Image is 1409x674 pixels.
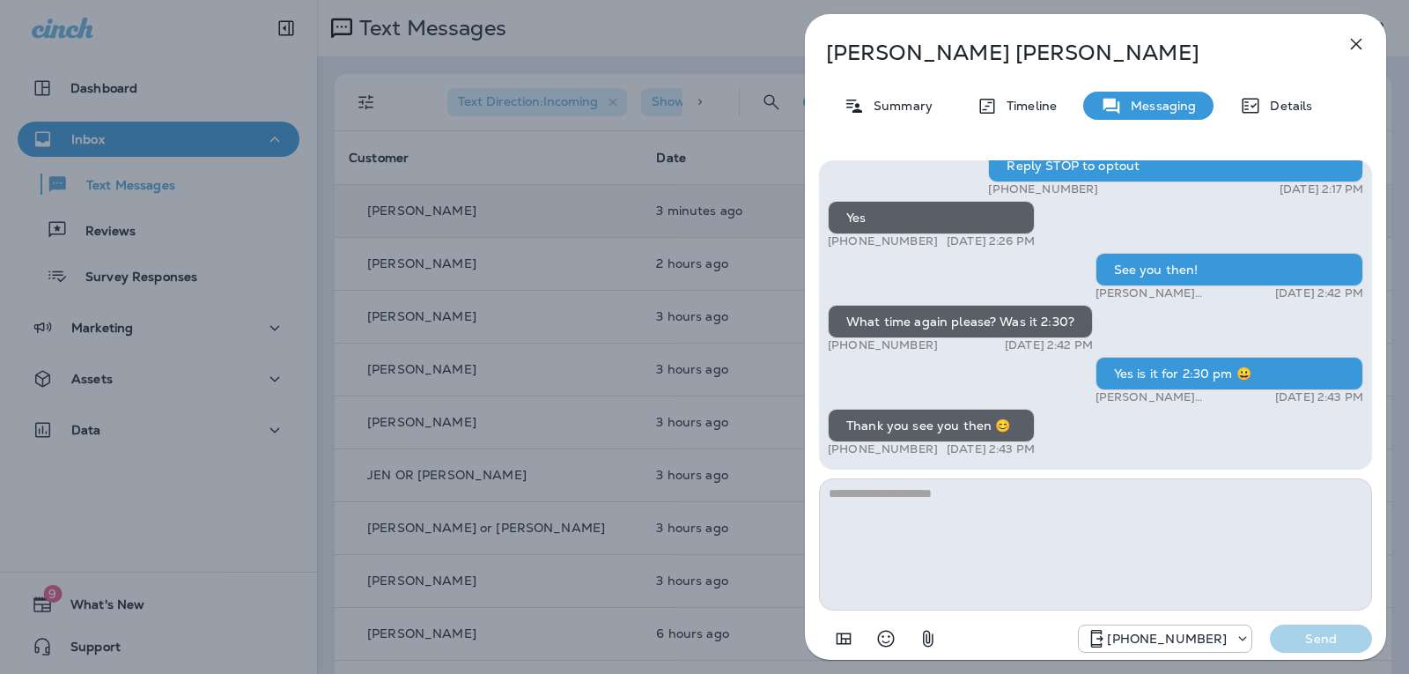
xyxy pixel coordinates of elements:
button: Add in a premade template [826,621,861,656]
div: What time again please? Was it 2:30? [828,305,1093,338]
div: See you then! [1095,253,1363,286]
p: [DATE] 2:26 PM [947,234,1035,248]
p: [PERSON_NAME] [PERSON_NAME] [826,41,1307,65]
div: Thank you see you then 😊 [828,409,1035,442]
button: Select an emoji [868,621,904,656]
p: Messaging [1122,99,1196,113]
p: [PERSON_NAME] WillowBend [1095,286,1257,300]
p: [DATE] 2:42 PM [1005,338,1093,352]
p: [PHONE_NUMBER] [1107,632,1227,646]
p: [PHONE_NUMBER] [828,338,938,352]
p: Summary [865,99,933,113]
p: [PHONE_NUMBER] [988,182,1098,196]
p: [DATE] 2:42 PM [1275,286,1363,300]
p: [DATE] 2:17 PM [1280,182,1363,196]
p: [DATE] 2:43 PM [1275,390,1363,404]
p: [PHONE_NUMBER] [828,442,938,456]
div: Yes [828,201,1035,234]
p: [DATE] 2:43 PM [947,442,1035,456]
div: Yes is it for 2:30 pm 😀 [1095,357,1363,390]
p: [PERSON_NAME] WillowBend [1095,390,1257,404]
p: Details [1261,99,1312,113]
p: [PHONE_NUMBER] [828,234,938,248]
p: Timeline [998,99,1057,113]
div: +1 (813) 497-4455 [1079,628,1251,649]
